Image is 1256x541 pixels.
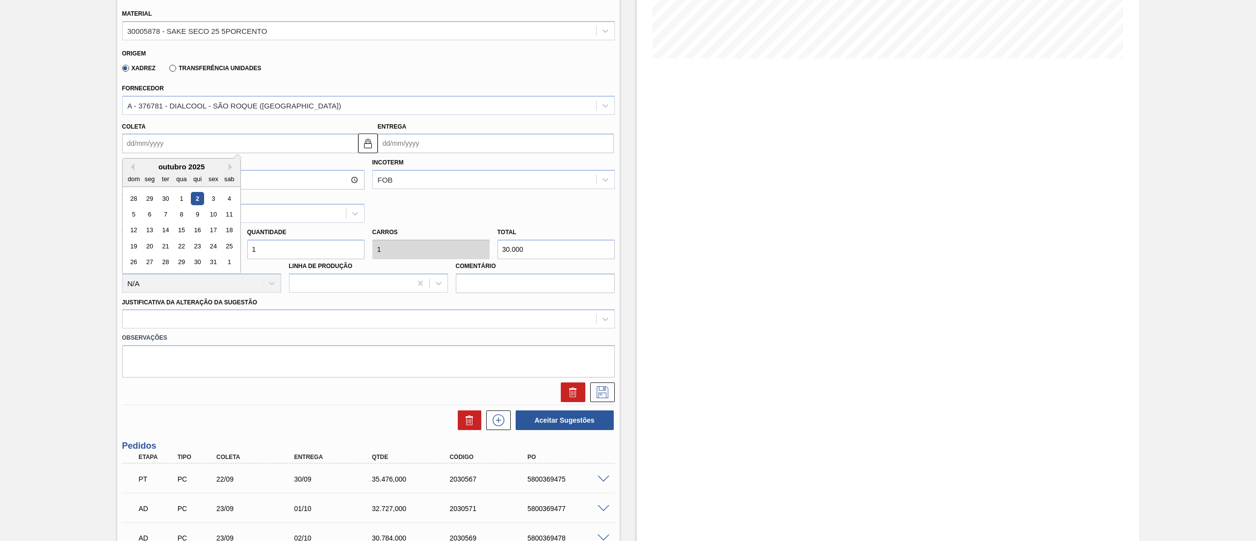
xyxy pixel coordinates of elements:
[556,382,585,402] div: Excluir Sugestão
[122,331,615,345] label: Observações
[158,256,172,269] div: Choose terça-feira, 28 de outubro de 2025
[207,256,220,269] div: Choose sexta-feira, 31 de outubro de 2025
[139,505,176,513] p: AD
[143,240,156,253] div: Choose segunda-feira, 20 de outubro de 2025
[143,224,156,237] div: Choose segunda-feira, 13 de outubro de 2025
[122,50,146,57] label: Origem
[136,454,179,460] div: Etapa
[122,85,164,92] label: Fornecedor
[127,208,140,221] div: Choose domingo, 5 de outubro de 2025
[127,240,140,253] div: Choose domingo, 19 de outubro de 2025
[143,172,156,186] div: seg
[372,159,404,166] label: Incoterm
[207,208,220,221] div: Choose sexta-feira, 10 de outubro de 2025
[175,192,188,205] div: Choose quarta-feira, 1 de outubro de 2025
[190,172,204,186] div: qui
[497,229,517,236] label: Total
[158,172,172,186] div: ter
[190,208,204,221] div: Choose quinta-feira, 9 de outubro de 2025
[525,454,614,460] div: PO
[175,172,188,186] div: qua
[175,475,217,483] div: Pedido de Compra
[136,498,179,519] div: Aguardando Descarga
[122,299,258,306] label: Justificativa da Alteração da Sugestão
[122,134,358,153] input: dd/mm/yyyy
[158,240,172,253] div: Choose terça-feira, 21 de outubro de 2025
[447,454,536,460] div: Código
[175,256,188,269] div: Choose quarta-feira, 29 de outubro de 2025
[214,505,303,513] div: 23/09/2025
[122,65,156,72] label: Xadrez
[214,454,303,460] div: Coleta
[143,256,156,269] div: Choose segunda-feira, 27 de outubro de 2025
[207,172,220,186] div: sex
[158,224,172,237] div: Choose terça-feira, 14 de outubro de 2025
[362,137,374,149] img: locked
[447,475,536,483] div: 2030567
[175,240,188,253] div: Choose quarta-feira, 22 de outubro de 2025
[222,192,235,205] div: Choose sábado, 4 de outubro de 2025
[291,475,380,483] div: 30/09/2025
[369,505,458,513] div: 32.727,000
[481,410,511,430] div: Nova sugestão
[158,208,172,221] div: Choose terça-feira, 7 de outubro de 2025
[214,475,303,483] div: 22/09/2025
[128,101,341,109] div: A - 376781 - DIALCOOL - SÃO ROQUE ([GEOGRAPHIC_DATA])
[222,208,235,221] div: Choose sábado, 11 de outubro de 2025
[222,224,235,237] div: Choose sábado, 18 de outubro de 2025
[175,224,188,237] div: Choose quarta-feira, 15 de outubro de 2025
[190,192,204,205] div: Choose quinta-feira, 2 de outubro de 2025
[291,454,380,460] div: Entrega
[369,475,458,483] div: 35.476,000
[158,192,172,205] div: Choose terça-feira, 30 de setembro de 2025
[175,208,188,221] div: Choose quarta-feira, 8 de outubro de 2025
[447,505,536,513] div: 2030571
[453,410,481,430] div: Excluir Sugestões
[222,172,235,186] div: sab
[127,192,140,205] div: Choose domingo, 28 de setembro de 2025
[378,176,393,184] div: FOB
[143,208,156,221] div: Choose segunda-feira, 6 de outubro de 2025
[190,240,204,253] div: Choose quinta-feira, 23 de outubro de 2025
[585,382,615,402] div: Salvar Sugestão
[190,256,204,269] div: Choose quinta-feira, 30 de outubro de 2025
[128,163,134,170] button: Previous Month
[127,224,140,237] div: Choose domingo, 12 de outubro de 2025
[222,256,235,269] div: Choose sábado, 1 de novembro de 2025
[190,224,204,237] div: Choose quinta-feira, 16 de outubro de 2025
[139,475,176,483] p: PT
[123,162,240,171] div: outubro 2025
[122,10,152,17] label: Material
[122,156,365,170] label: Hora Entrega
[122,123,146,130] label: Coleta
[291,505,380,513] div: 01/10/2025
[247,229,287,236] label: Quantidade
[175,454,217,460] div: Tipo
[207,224,220,237] div: Choose sexta-feira, 17 de outubro de 2025
[122,441,615,451] h3: Pedidos
[511,409,615,431] div: Aceitar Sugestões
[169,65,261,72] label: Transferência Unidades
[525,475,614,483] div: 5800369475
[516,410,614,430] button: Aceitar Sugestões
[372,229,398,236] label: Carros
[369,454,458,460] div: Qtde
[289,263,353,270] label: Linha de Produção
[222,240,235,253] div: Choose sábado, 25 de outubro de 2025
[136,468,179,490] div: Pedido em Trânsito
[378,123,407,130] label: Entrega
[456,259,615,273] label: Comentário
[358,134,378,153] button: locked
[128,27,267,35] div: 30005878 - SAKE SECO 25 5PORCENTO
[127,256,140,269] div: Choose domingo, 26 de outubro de 2025
[229,163,235,170] button: Next Month
[127,172,140,186] div: dom
[207,192,220,205] div: Choose sexta-feira, 3 de outubro de 2025
[143,192,156,205] div: Choose segunda-feira, 29 de setembro de 2025
[207,240,220,253] div: Choose sexta-feira, 24 de outubro de 2025
[175,505,217,513] div: Pedido de Compra
[525,505,614,513] div: 5800369477
[378,134,614,153] input: dd/mm/yyyy
[126,190,237,270] div: month 2025-10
